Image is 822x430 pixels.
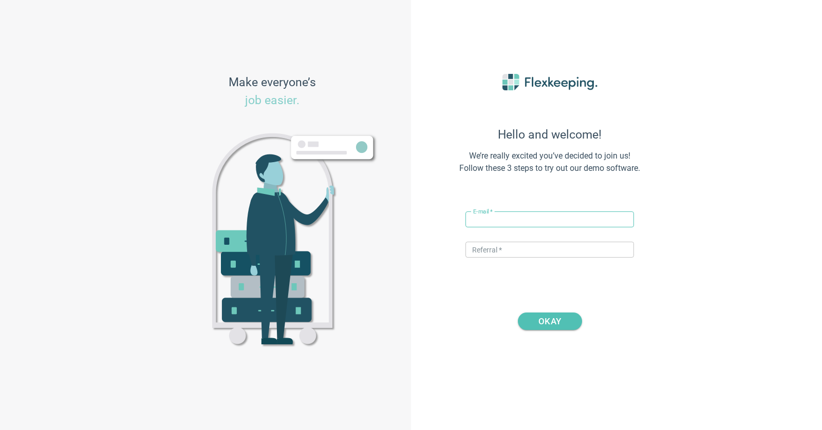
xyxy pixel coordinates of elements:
[437,150,663,175] span: We’re really excited you’ve decided to join us! Follow these 3 steps to try out our demo software.
[538,312,561,330] span: OKAY
[437,128,663,142] span: Hello and welcome!
[245,93,300,107] span: job easier.
[229,74,316,110] span: Make everyone’s
[518,312,582,330] button: OKAY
